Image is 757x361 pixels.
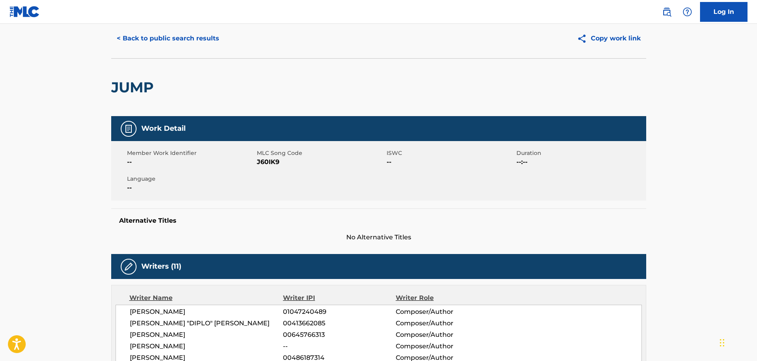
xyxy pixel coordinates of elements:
span: Composer/Author [396,319,498,328]
span: -- [127,183,255,193]
button: < Back to public search results [111,29,225,48]
span: [PERSON_NAME] [130,342,283,351]
div: Writer Role [396,293,498,303]
span: -- [283,342,395,351]
span: Duration [516,149,644,157]
img: Writers [124,262,133,271]
h5: Writers (11) [141,262,181,271]
div: Help [679,4,695,20]
img: Work Detail [124,124,133,134]
span: [PERSON_NAME] [130,307,283,317]
iframe: Chat Widget [717,323,757,361]
span: MLC Song Code [257,149,385,157]
span: -- [127,157,255,167]
span: --:-- [516,157,644,167]
h5: Work Detail [141,124,186,133]
span: Member Work Identifier [127,149,255,157]
span: 00645766313 [283,330,395,340]
img: search [662,7,672,17]
span: -- [387,157,514,167]
div: Writer Name [129,293,283,303]
span: No Alternative Titles [111,233,646,242]
span: ISWC [387,149,514,157]
span: Composer/Author [396,307,498,317]
div: Drag [720,331,725,355]
h2: JUMP [111,78,157,96]
span: J60IK9 [257,157,385,167]
a: Log In [700,2,748,22]
img: MLC Logo [9,6,40,17]
span: Language [127,175,255,183]
img: help [683,7,692,17]
img: Copy work link [577,34,591,44]
span: [PERSON_NAME] "DIPLO" [PERSON_NAME] [130,319,283,328]
span: Composer/Author [396,330,498,340]
a: Public Search [659,4,675,20]
button: Copy work link [571,29,646,48]
h5: Alternative Titles [119,217,638,225]
span: [PERSON_NAME] [130,330,283,340]
span: 01047240489 [283,307,395,317]
span: 00413662085 [283,319,395,328]
div: Writer IPI [283,293,396,303]
span: Composer/Author [396,342,498,351]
